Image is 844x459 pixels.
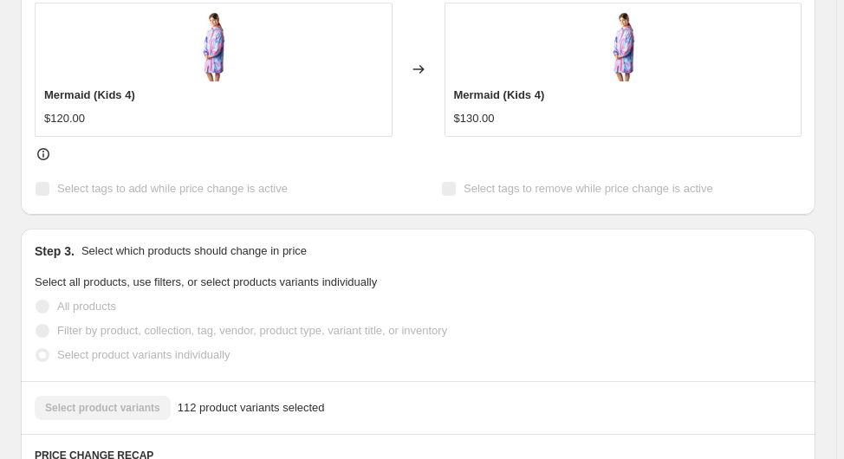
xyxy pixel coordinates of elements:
h2: Step 3. [35,242,75,260]
span: Mermaid (Kids 4) [44,88,135,101]
span: Select tags to remove while price change is active [464,182,713,195]
span: Select tags to add while price change is active [57,182,288,195]
span: 112 product variants selected [178,399,325,417]
span: All products [57,300,116,313]
span: $120.00 [44,112,85,125]
img: DSC09958_80x.jpg [588,12,658,81]
img: DSC09958_80x.jpg [179,12,248,81]
span: Mermaid (Kids 4) [454,88,545,101]
span: Select product variants individually [57,348,230,361]
span: Filter by product, collection, tag, vendor, product type, variant title, or inventory [57,324,447,337]
span: Select all products, use filters, or select products variants individually [35,275,377,288]
p: Select which products should change in price [81,242,307,260]
span: $130.00 [454,112,495,125]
